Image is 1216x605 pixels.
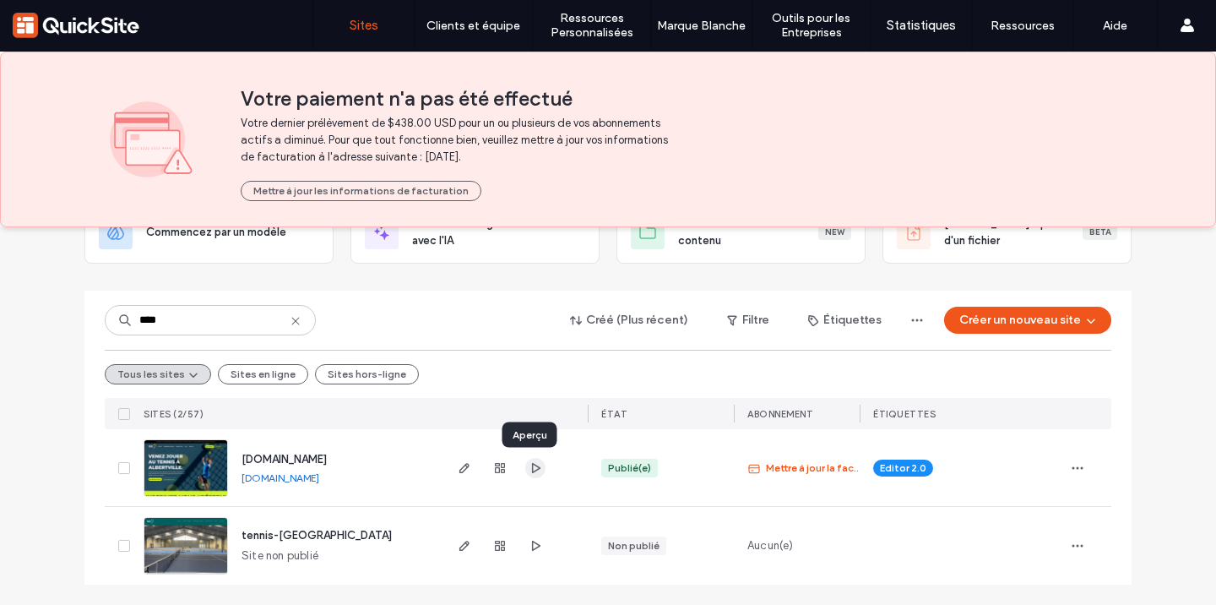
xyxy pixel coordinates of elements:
[601,408,627,420] span: ÉTAT
[678,215,818,249] span: Collectez d'abord du contenu
[944,215,1083,249] span: [PERSON_NAME] à partir d'un fichier
[241,86,1106,112] span: Votre paiement n'a pas été effectué
[241,181,481,201] button: Mettre à jour les informations de facturation
[752,11,870,40] label: Outils pour les Entreprises
[873,408,936,420] span: ÉTIQUETTES
[887,18,956,33] label: Statistiques
[426,19,520,33] label: Clients et équipe
[991,19,1055,33] label: Ressources
[616,201,866,264] div: Collectez d'abord du contenuNew
[105,364,211,384] button: Tous les sites
[242,548,318,564] span: Site non publié
[350,18,378,33] label: Sites
[882,201,1132,264] div: [PERSON_NAME] à partir d'un fichierBeta
[315,364,419,384] button: Sites hors-ligne
[502,422,557,448] div: Aperçu
[747,537,794,554] span: Aucun(e)
[242,453,327,466] a: [DOMAIN_NAME]
[1083,225,1117,240] div: Beta
[608,538,660,553] div: Non publié
[242,529,392,542] a: tennis-[GEOGRAPHIC_DATA]
[146,224,286,241] span: Commencez par un modèle
[657,19,746,33] label: Marque Blanche
[84,201,334,264] div: Commencez par un modèle
[747,408,813,420] span: Abonnement
[412,215,585,249] span: Prenez une longueur d'avance avec l'IA
[747,460,860,477] span: Mettre à jour la facturation
[241,115,676,166] span: Votre dernier prélèvement de $438.00 USD pour un ou plusieurs de vos abonnements actifs a diminué...
[710,307,786,334] button: Filtre
[1103,19,1127,33] label: Aide
[944,307,1111,334] button: Créer un nouveau site
[39,12,73,27] span: Aide
[880,461,926,476] span: Editor 2.0
[533,11,650,40] label: Ressources Personnalisées
[218,364,308,384] button: Sites en ligne
[793,307,897,334] button: Étiquettes
[556,307,703,334] button: Créé (Plus récent)
[242,471,319,484] a: [DOMAIN_NAME]
[350,201,600,264] div: Prenez une longueur d'avance avec l'IA
[818,225,851,240] div: New
[608,461,651,476] div: Publié(e)
[144,408,204,420] span: SITES (2/57)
